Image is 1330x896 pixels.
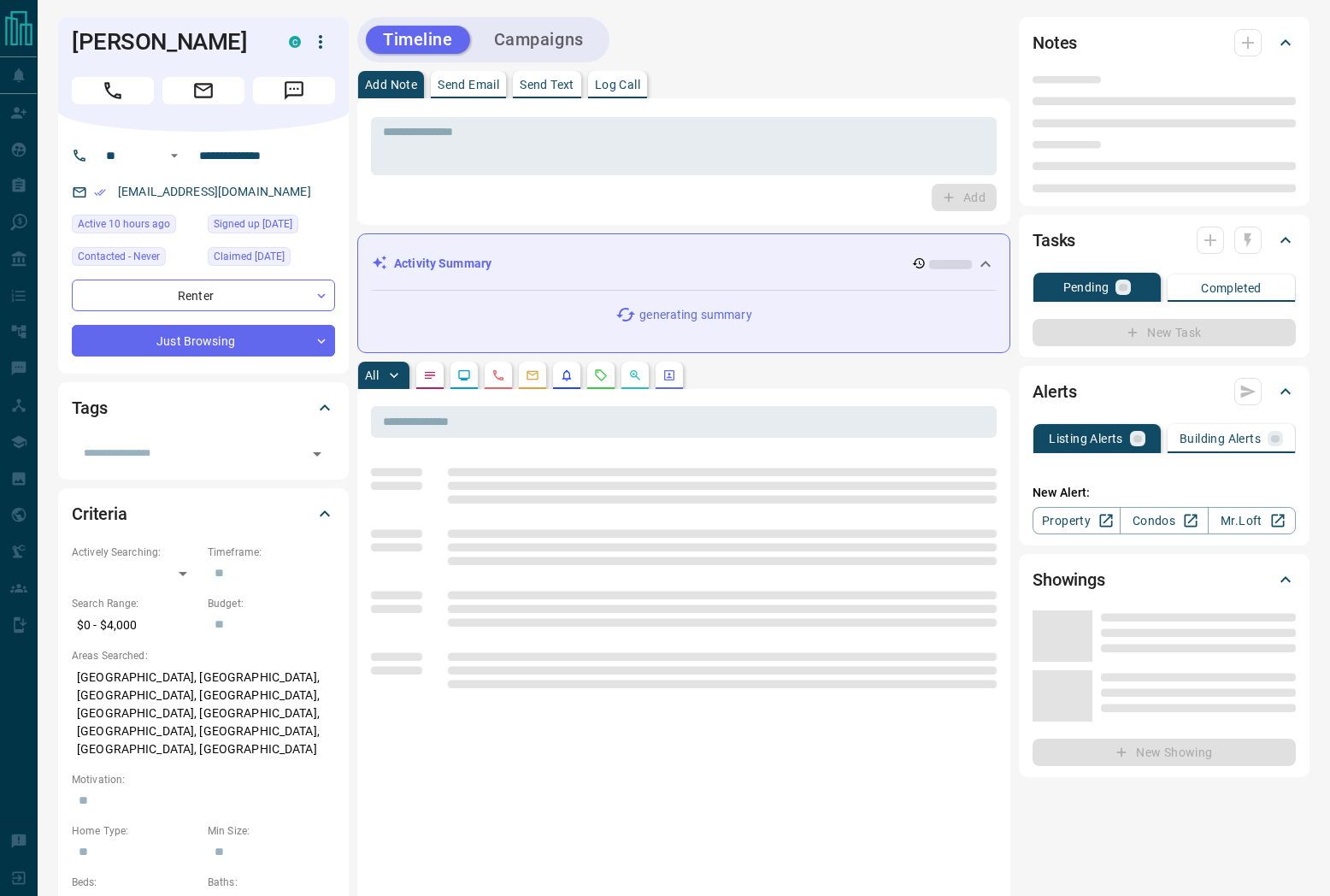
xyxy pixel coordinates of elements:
[305,442,329,466] button: Open
[208,823,335,839] p: Min Size:
[1033,378,1077,405] h2: Alerts
[1033,484,1296,502] p: New Alert:
[72,77,154,104] span: Call
[72,215,199,239] div: Tue Oct 14 2025
[1033,559,1296,600] div: Showings
[1033,227,1075,254] h2: Tasks
[423,368,437,382] svg: Notes
[1033,220,1296,261] div: Tasks
[72,596,199,611] p: Search Range:
[164,145,185,166] button: Open
[72,611,199,640] p: $0 - $4,000
[208,596,335,611] p: Budget:
[208,875,335,890] p: Baths:
[365,369,379,381] p: All
[72,648,335,663] p: Areas Searched:
[253,77,335,104] span: Message
[1033,507,1121,534] a: Property
[394,255,491,273] p: Activity Summary
[662,368,676,382] svg: Agent Actions
[162,77,244,104] span: Email
[372,248,996,280] div: Activity Summary
[594,368,608,382] svg: Requests
[208,545,335,560] p: Timeframe:
[560,368,574,382] svg: Listing Alerts
[72,545,199,560] p: Actively Searching:
[526,368,539,382] svg: Emails
[214,215,292,233] span: Signed up [DATE]
[365,79,417,91] p: Add Note
[639,306,751,324] p: generating summary
[1120,507,1208,534] a: Condos
[1201,282,1262,294] p: Completed
[1049,433,1123,445] p: Listing Alerts
[457,368,471,382] svg: Lead Browsing Activity
[72,500,127,528] h2: Criteria
[1180,433,1261,445] p: Building Alerts
[72,394,107,421] h2: Tags
[1033,566,1105,593] h2: Showings
[72,280,335,311] div: Renter
[289,36,301,48] div: condos.ca
[628,368,642,382] svg: Opportunities
[491,368,505,382] svg: Calls
[1208,507,1296,534] a: Mr.Loft
[72,823,199,839] p: Home Type:
[1033,22,1296,63] div: Notes
[520,79,574,91] p: Send Text
[477,26,601,54] button: Campaigns
[366,26,470,54] button: Timeline
[72,875,199,890] p: Beds:
[78,248,160,265] span: Contacted - Never
[78,215,170,233] span: Active 10 hours ago
[72,325,335,357] div: Just Browsing
[1063,281,1109,293] p: Pending
[94,186,106,198] svg: Email Verified
[1033,29,1077,56] h2: Notes
[118,185,311,198] a: [EMAIL_ADDRESS][DOMAIN_NAME]
[595,79,640,91] p: Log Call
[72,387,335,428] div: Tags
[72,493,335,534] div: Criteria
[1033,371,1296,412] div: Alerts
[214,248,285,265] span: Claimed [DATE]
[72,772,335,787] p: Motivation:
[438,79,499,91] p: Send Email
[208,215,335,239] div: Fri Jul 17 2020
[72,28,263,56] h1: [PERSON_NAME]
[72,663,335,763] p: [GEOGRAPHIC_DATA], [GEOGRAPHIC_DATA], [GEOGRAPHIC_DATA], [GEOGRAPHIC_DATA], [GEOGRAPHIC_DATA], [G...
[208,247,335,271] div: Mon Jul 20 2020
